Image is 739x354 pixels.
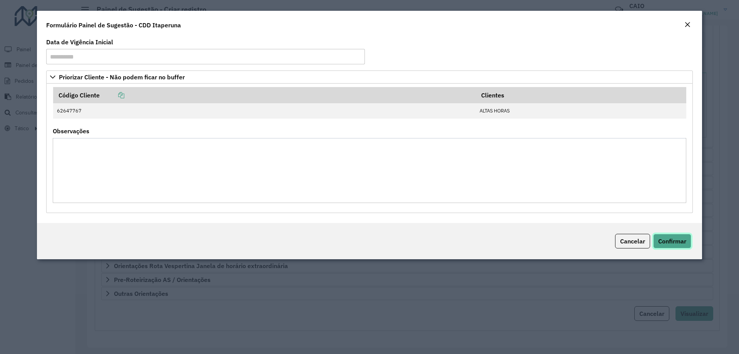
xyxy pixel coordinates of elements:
[100,91,124,99] a: Copiar
[53,87,476,103] th: Código Cliente
[615,234,650,248] button: Cancelar
[46,20,181,30] h4: Formulário Painel de Sugestão - CDD Itaperuna
[476,103,686,119] td: ALTAS HORAS
[682,20,693,30] button: Close
[46,84,693,213] div: Priorizar Cliente - Não podem ficar no buffer
[46,37,113,47] label: Data de Vigência Inicial
[59,74,185,80] span: Priorizar Cliente - Não podem ficar no buffer
[684,22,691,28] em: Fechar
[653,234,691,248] button: Confirmar
[46,70,693,84] a: Priorizar Cliente - Não podem ficar no buffer
[658,237,686,245] span: Confirmar
[476,87,686,103] th: Clientes
[620,237,645,245] span: Cancelar
[53,103,476,119] td: 62647767
[53,126,89,136] label: Observações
